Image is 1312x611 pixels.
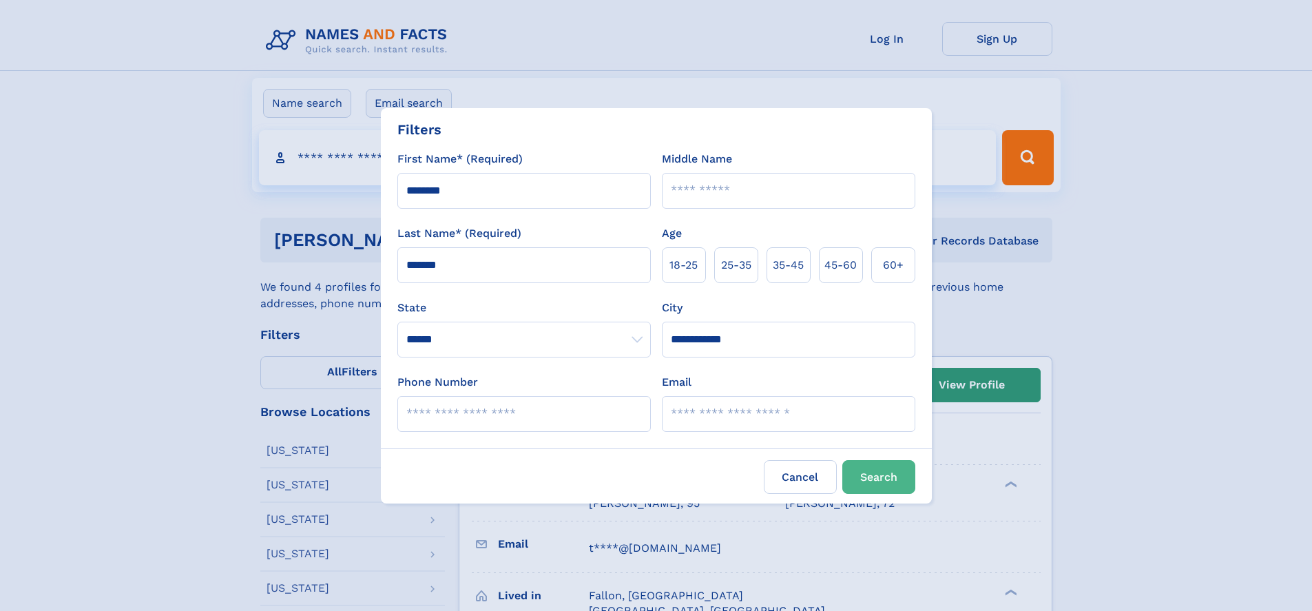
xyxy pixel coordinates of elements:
[662,374,691,391] label: Email
[773,257,804,273] span: 35‑45
[824,257,857,273] span: 45‑60
[662,300,683,316] label: City
[397,225,521,242] label: Last Name* (Required)
[842,460,915,494] button: Search
[397,119,441,140] div: Filters
[721,257,751,273] span: 25‑35
[662,225,682,242] label: Age
[397,151,523,167] label: First Name* (Required)
[662,151,732,167] label: Middle Name
[764,460,837,494] label: Cancel
[883,257,904,273] span: 60+
[397,374,478,391] label: Phone Number
[397,300,651,316] label: State
[669,257,698,273] span: 18‑25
